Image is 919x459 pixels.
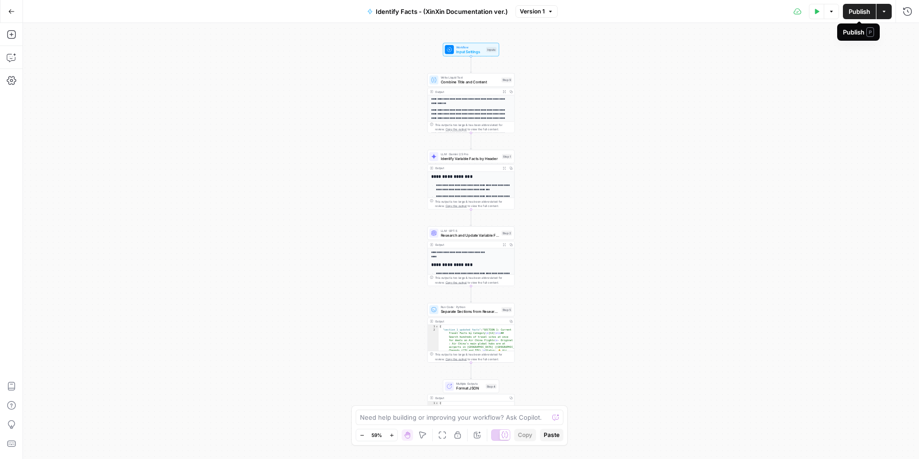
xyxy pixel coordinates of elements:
span: Multiple Outputs [456,381,483,386]
span: Copy the output [446,127,467,131]
g: Edge from start to step_9 [470,57,472,73]
span: Write Liquid Text [441,75,499,80]
span: Toggle code folding, rows 1 through 3 [435,325,438,328]
button: Copy [514,429,536,441]
div: Publish [843,27,874,37]
div: Step 2 [501,230,512,236]
g: Edge from step_2 to step_5 [470,286,472,302]
g: Edge from step_1 to step_2 [470,209,472,226]
div: 1 [428,402,439,405]
span: Run Code · Python [441,305,499,309]
span: Copy the output [446,204,467,207]
span: Identify Variable Facts by Header [441,156,500,161]
div: Output [435,319,506,323]
div: Step 4 [486,384,497,389]
span: Paste [544,431,560,439]
button: Identify Facts - (XinXin Documentation ver.) [361,4,514,19]
span: Separate Sections from Research Output [441,309,499,315]
div: Multiple OutputsFormat JSONStep 4Output{ "updated_facts":"SECTION 1: Current Travel Facts by Cate... [427,379,515,439]
span: Research and Update Variable Facts [441,232,499,238]
div: Step 9 [501,78,512,83]
div: Step 5 [501,307,512,312]
span: Copy the output [446,357,467,361]
span: Workflow [456,45,484,49]
span: Version 1 [520,7,545,16]
span: 59% [371,431,382,439]
div: This output is too large & has been abbreviated for review. to view the full content. [435,275,512,285]
button: Publish [843,4,876,19]
span: Copy the output [446,281,467,284]
span: Input Settings [456,49,484,55]
span: Publish [849,7,870,16]
div: This output is too large & has been abbreviated for review. to view the full content. [435,352,512,361]
span: Format JSON [456,385,483,391]
div: This output is too large & has been abbreviated for review. to view the full content. [435,199,512,208]
span: Combine Title and Content [441,79,499,85]
g: Edge from step_5 to step_4 [470,363,472,379]
button: Version 1 [516,5,558,18]
span: Copy [518,431,532,439]
g: Edge from step_9 to step_1 [470,133,472,149]
div: Inputs [486,47,497,52]
span: LLM · Gemini 2.5 Pro [441,152,500,156]
div: Step 1 [502,154,512,159]
span: LLM · GPT-5 [441,229,499,233]
div: This output is too large & has been abbreviated for review. to view the full content. [435,123,512,132]
div: Output [435,89,499,93]
span: P [866,27,874,37]
div: Output [435,166,499,170]
span: Toggle code folding, rows 1 through 3 [435,402,438,405]
span: Identify Facts - (XinXin Documentation ver.) [376,7,508,16]
div: Run Code · PythonSeparate Sections from Research OutputStep 5Output{ "section_1_updated_facts":"S... [427,303,515,363]
div: Output [435,396,506,400]
div: WorkflowInput SettingsInputs [427,43,515,56]
div: 1 [428,325,439,328]
div: Output [435,242,499,247]
button: Paste [540,429,563,441]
